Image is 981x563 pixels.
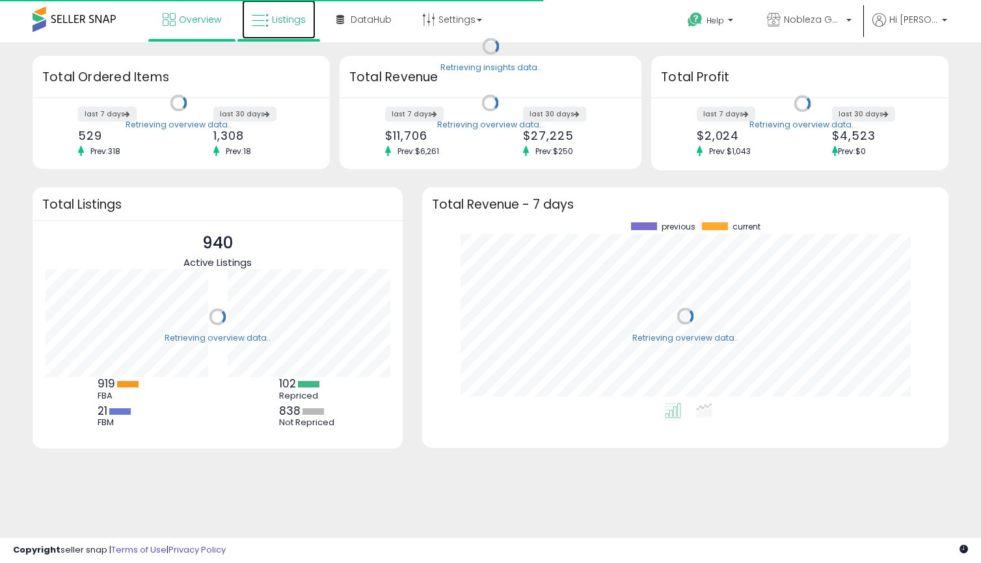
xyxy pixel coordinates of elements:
strong: Copyright [13,543,60,556]
a: Hi [PERSON_NAME] [872,13,947,42]
span: Help [706,15,724,26]
span: DataHub [351,13,392,26]
div: Retrieving overview data.. [437,119,543,131]
span: Overview [179,13,221,26]
span: Listings [272,13,306,26]
span: Hi [PERSON_NAME] [889,13,938,26]
span: Nobleza Goods [784,13,842,26]
a: Help [677,2,746,42]
div: Retrieving overview data.. [632,332,738,344]
div: seller snap | | [13,544,226,556]
div: Retrieving overview data.. [749,120,855,131]
i: Get Help [687,12,703,28]
div: Retrieving overview data.. [165,333,271,345]
a: Terms of Use [111,543,167,556]
a: Privacy Policy [168,543,226,556]
div: Retrieving overview data.. [126,119,232,131]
